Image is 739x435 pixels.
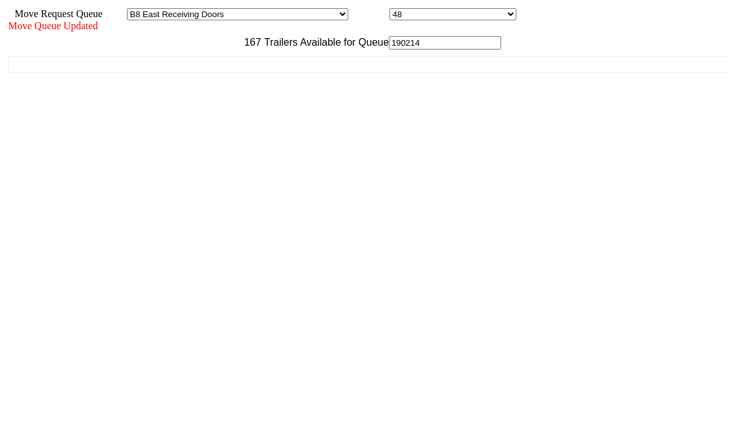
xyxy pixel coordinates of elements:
span: Area [105,8,124,19]
span: Move Queue Updated [8,20,98,31]
input: Filter Available Trailers [389,36,501,50]
span: Move Request Queue [8,8,103,19]
span: Trailers Available for Queue [261,37,389,48]
span: 167 [238,37,261,48]
span: Location [351,8,387,19]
